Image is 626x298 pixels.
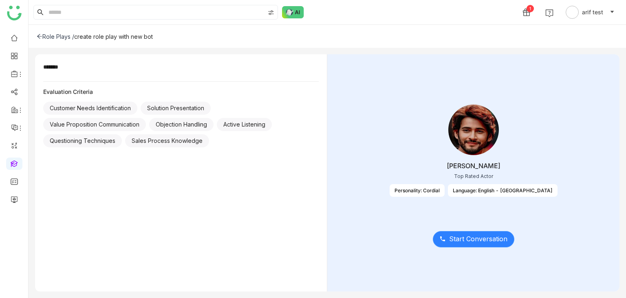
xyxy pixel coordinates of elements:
[582,8,603,17] span: arif test
[43,134,122,147] div: Questioning Techniques
[390,184,445,197] div: Personality: Cordial
[282,6,304,18] img: ask-buddy-normal.svg
[43,102,137,115] div: Customer Needs Identification
[449,234,507,244] span: Start Conversation
[566,6,579,19] img: avatar
[448,184,558,197] div: Language: English - [GEOGRAPHIC_DATA]
[43,88,319,95] div: Evaluation Criteria
[564,6,616,19] button: arif test
[527,5,534,12] div: 1
[149,118,214,131] div: Objection Handling
[43,118,146,131] div: Value Proposition Communication
[37,33,74,40] div: Role Plays /
[268,9,274,16] img: search-type.svg
[74,33,153,40] div: create role play with new bot
[217,118,272,131] div: Active Listening
[448,105,499,155] img: 6891e6b463e656570aba9a5a
[447,162,500,170] div: [PERSON_NAME]
[545,9,553,17] img: help.svg
[125,134,209,147] div: Sales Process Knowledge
[141,102,211,115] div: Solution Presentation
[454,173,493,179] div: Top Rated Actor
[433,231,514,247] button: Start Conversation
[7,6,22,20] img: logo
